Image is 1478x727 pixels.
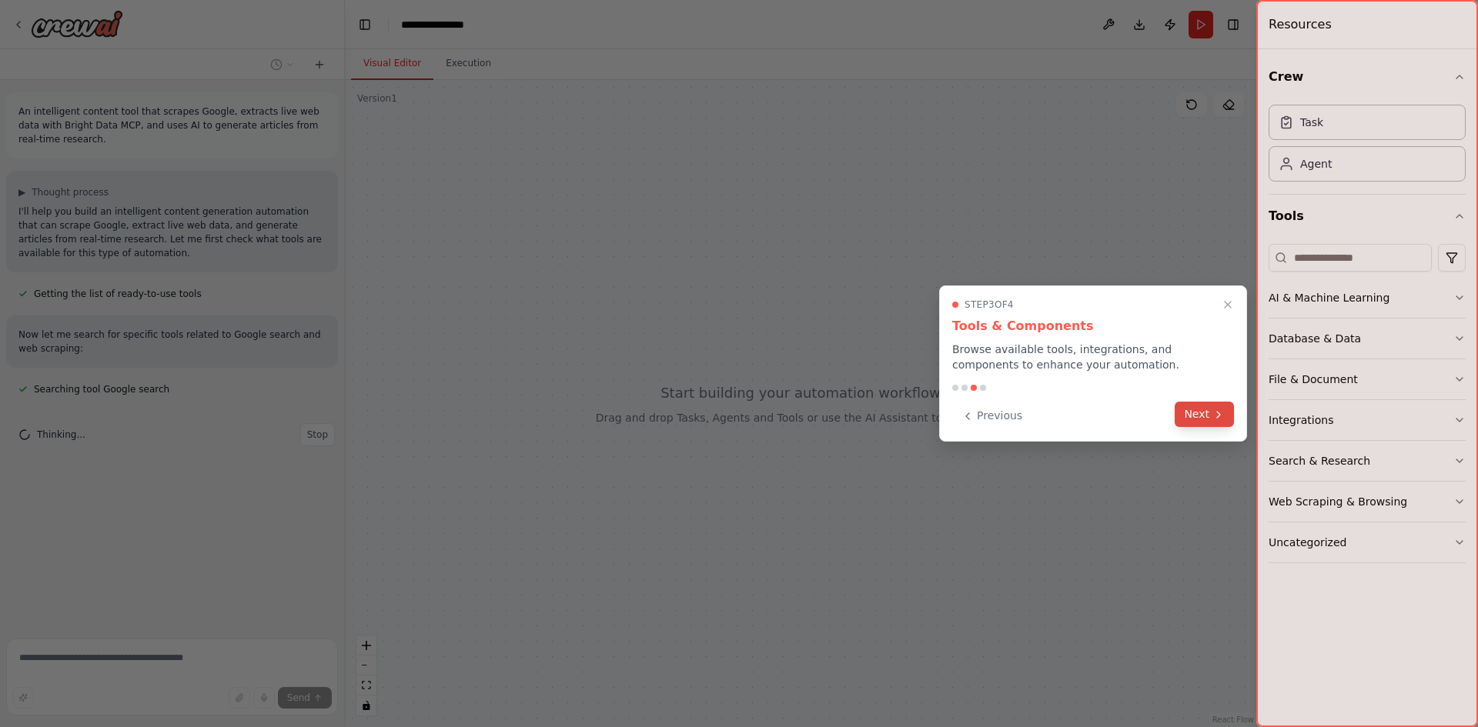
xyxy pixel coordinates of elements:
[1219,295,1237,314] button: Close walkthrough
[952,403,1032,429] button: Previous
[965,298,1014,311] span: Step 3 of 4
[952,317,1234,335] h3: Tools & Components
[952,342,1234,372] p: Browse available tools, integrations, and components to enhance your automation.
[1175,402,1234,427] button: Next
[354,14,376,35] button: Hide left sidebar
